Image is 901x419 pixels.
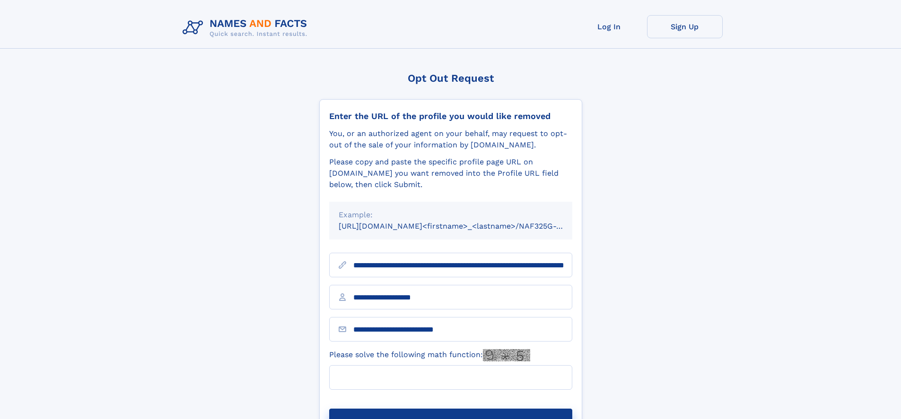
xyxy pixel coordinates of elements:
div: Opt Out Request [319,72,582,84]
div: Example: [339,209,563,221]
a: Sign Up [647,15,723,38]
small: [URL][DOMAIN_NAME]<firstname>_<lastname>/NAF325G-xxxxxxxx [339,222,590,231]
div: You, or an authorized agent on your behalf, may request to opt-out of the sale of your informatio... [329,128,572,151]
img: Logo Names and Facts [179,15,315,41]
label: Please solve the following math function: [329,349,530,361]
a: Log In [571,15,647,38]
div: Enter the URL of the profile you would like removed [329,111,572,121]
div: Please copy and paste the specific profile page URL on [DOMAIN_NAME] you want removed into the Pr... [329,156,572,190]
